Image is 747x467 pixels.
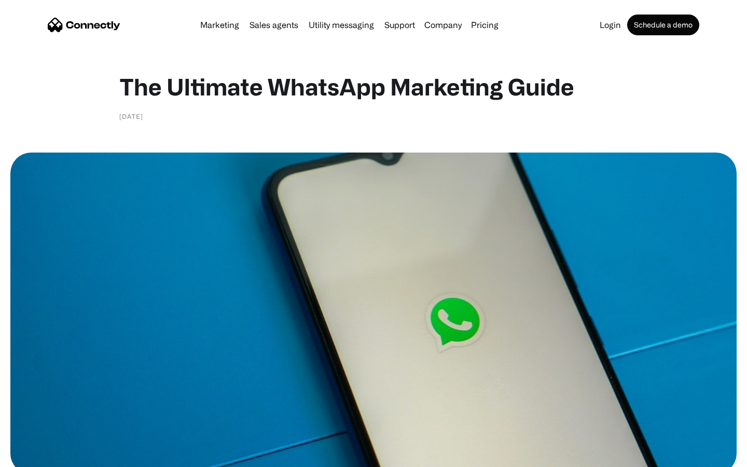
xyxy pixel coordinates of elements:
[627,15,699,35] a: Schedule a demo
[196,21,243,29] a: Marketing
[119,73,628,101] h1: The Ultimate WhatsApp Marketing Guide
[596,21,625,29] a: Login
[467,21,503,29] a: Pricing
[305,21,378,29] a: Utility messaging
[119,111,143,121] div: [DATE]
[245,21,302,29] a: Sales agents
[10,449,62,463] aside: Language selected: English
[380,21,419,29] a: Support
[424,18,462,32] div: Company
[21,449,62,463] ul: Language list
